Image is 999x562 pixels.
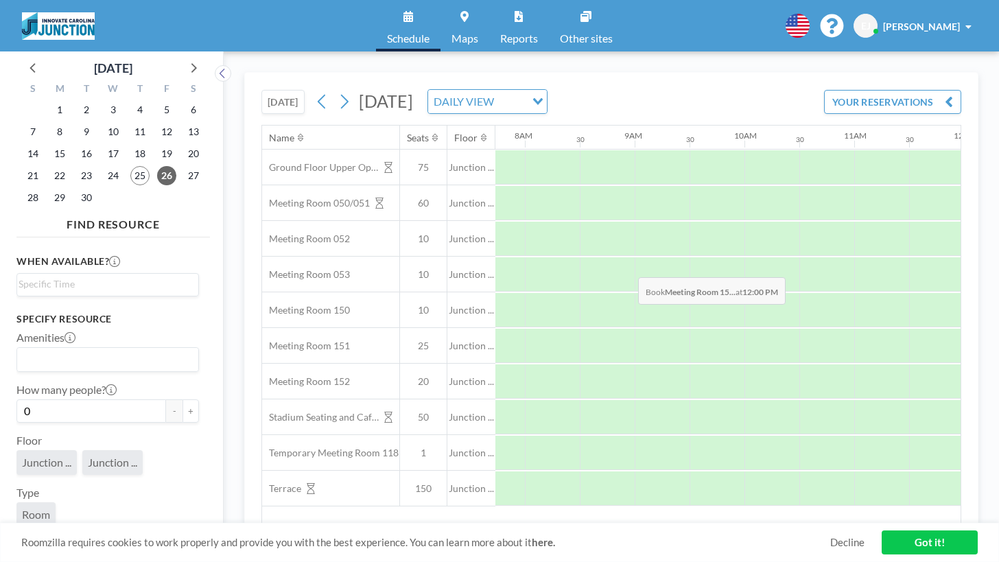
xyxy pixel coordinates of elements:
[262,411,379,423] span: Stadium Seating and Cafe area
[20,81,47,99] div: S
[16,212,210,231] h4: FIND RESOURCE
[153,81,180,99] div: F
[447,233,495,245] span: Junction ...
[407,132,429,144] div: Seats
[498,93,524,110] input: Search for option
[454,132,478,144] div: Floor
[50,100,69,119] span: Monday, September 1, 2025
[262,268,350,281] span: Meeting Room 053
[882,530,978,554] a: Got it!
[104,166,123,185] span: Wednesday, September 24, 2025
[262,197,370,209] span: Meeting Room 050/051
[451,33,478,44] span: Maps
[883,21,960,32] span: [PERSON_NAME]
[269,132,294,144] div: Name
[262,375,350,388] span: Meeting Room 152
[796,135,804,144] div: 30
[22,12,95,40] img: organization-logo
[23,166,43,185] span: Sunday, September 21, 2025
[77,188,96,207] span: Tuesday, September 30, 2025
[19,351,191,368] input: Search for option
[400,340,447,352] span: 25
[126,81,153,99] div: T
[261,90,305,114] button: [DATE]
[447,268,495,281] span: Junction ...
[262,161,379,174] span: Ground Floor Upper Open Area
[94,58,132,78] div: [DATE]
[906,135,914,144] div: 30
[184,166,203,185] span: Saturday, September 27, 2025
[23,188,43,207] span: Sunday, September 28, 2025
[104,100,123,119] span: Wednesday, September 3, 2025
[184,144,203,163] span: Saturday, September 20, 2025
[262,447,399,459] span: Temporary Meeting Room 118
[22,508,50,522] span: Room
[166,399,183,423] button: -
[47,81,73,99] div: M
[17,348,198,371] div: Search for option
[77,122,96,141] span: Tuesday, September 9, 2025
[400,197,447,209] span: 60
[400,447,447,459] span: 1
[104,122,123,141] span: Wednesday, September 10, 2025
[77,166,96,185] span: Tuesday, September 23, 2025
[50,188,69,207] span: Monday, September 29, 2025
[400,268,447,281] span: 10
[447,375,495,388] span: Junction ...
[183,399,199,423] button: +
[560,33,613,44] span: Other sites
[130,144,150,163] span: Thursday, September 18, 2025
[262,233,350,245] span: Meeting Room 052
[447,340,495,352] span: Junction ...
[400,411,447,423] span: 50
[16,331,75,344] label: Amenities
[21,536,830,549] span: Roomzilla requires cookies to work properly and provide you with the best experience. You can lea...
[184,122,203,141] span: Saturday, September 13, 2025
[157,144,176,163] span: Friday, September 19, 2025
[184,100,203,119] span: Saturday, September 6, 2025
[23,144,43,163] span: Sunday, September 14, 2025
[638,277,786,305] span: Book at
[262,340,350,352] span: Meeting Room 151
[624,130,642,141] div: 9AM
[431,93,497,110] span: DAILY VIEW
[844,130,867,141] div: 11AM
[77,144,96,163] span: Tuesday, September 16, 2025
[130,100,150,119] span: Thursday, September 4, 2025
[157,100,176,119] span: Friday, September 5, 2025
[359,91,413,111] span: [DATE]
[665,287,736,297] b: Meeting Room 15...
[686,135,694,144] div: 30
[16,313,199,325] h3: Specify resource
[88,456,137,469] span: Junction ...
[50,166,69,185] span: Monday, September 22, 2025
[130,122,150,141] span: Thursday, September 11, 2025
[447,197,495,209] span: Junction ...
[734,130,757,141] div: 10AM
[400,482,447,495] span: 150
[824,90,961,114] button: YOUR RESERVATIONS
[387,33,430,44] span: Schedule
[532,536,555,548] a: here.
[576,135,585,144] div: 30
[515,130,532,141] div: 8AM
[157,122,176,141] span: Friday, September 12, 2025
[447,482,495,495] span: Junction ...
[262,304,350,316] span: Meeting Room 150
[19,277,191,292] input: Search for option
[50,122,69,141] span: Monday, September 8, 2025
[742,287,778,297] b: 12:00 PM
[447,447,495,459] span: Junction ...
[447,411,495,423] span: Junction ...
[400,233,447,245] span: 10
[830,536,865,549] a: Decline
[100,81,127,99] div: W
[73,81,100,99] div: T
[180,81,207,99] div: S
[16,383,117,397] label: How many people?
[428,90,547,113] div: Search for option
[447,161,495,174] span: Junction ...
[447,304,495,316] span: Junction ...
[50,144,69,163] span: Monday, September 15, 2025
[130,166,150,185] span: Thursday, September 25, 2025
